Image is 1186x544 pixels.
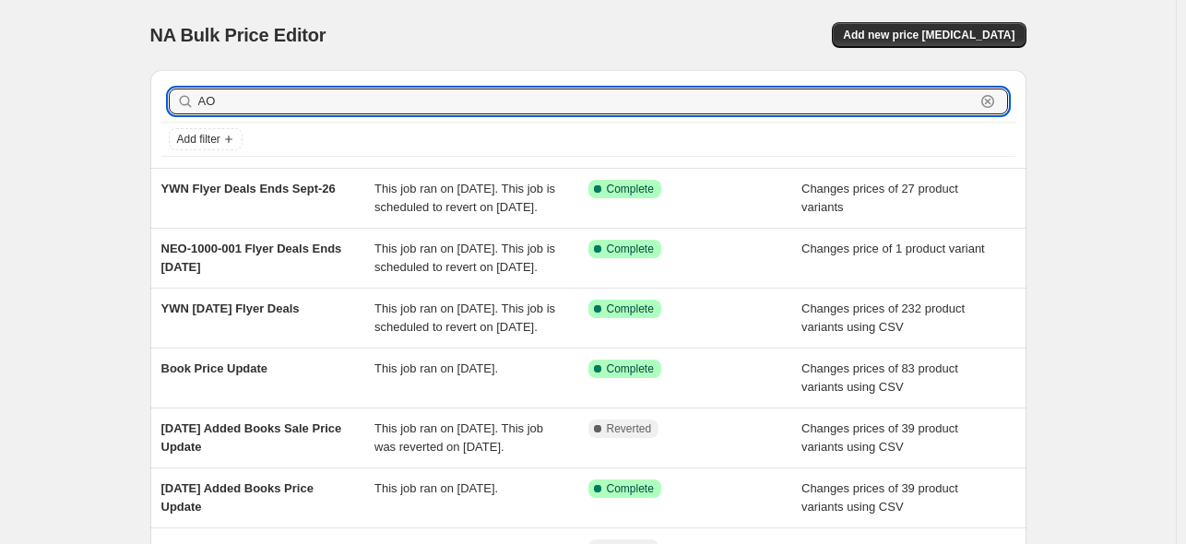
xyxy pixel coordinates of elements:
span: Add new price [MEDICAL_DATA] [843,28,1014,42]
button: Clear [978,92,997,111]
span: Changes prices of 39 product variants using CSV [801,421,958,454]
button: Add new price [MEDICAL_DATA] [832,22,1026,48]
span: Changes prices of 27 product variants [801,182,958,214]
span: Complete [607,302,654,316]
span: This job ran on [DATE]. [374,481,498,495]
span: This job ran on [DATE]. This job is scheduled to revert on [DATE]. [374,242,555,274]
button: Add filter [169,128,243,150]
span: Changes prices of 232 product variants using CSV [801,302,965,334]
span: Book Price Update [161,361,268,375]
span: Changes prices of 83 product variants using CSV [801,361,958,394]
span: This job ran on [DATE]. This job was reverted on [DATE]. [374,421,543,454]
span: Changes price of 1 product variant [801,242,985,255]
span: NA Bulk Price Editor [150,25,326,45]
span: Changes prices of 39 product variants using CSV [801,481,958,514]
span: Complete [607,242,654,256]
span: [DATE] Added Books Price Update [161,481,314,514]
span: [DATE] Added Books Sale Price Update [161,421,342,454]
span: YWN [DATE] Flyer Deals [161,302,300,315]
span: Complete [607,481,654,496]
span: YWN Flyer Deals Ends Sept-26 [161,182,336,195]
span: This job ran on [DATE]. This job is scheduled to revert on [DATE]. [374,302,555,334]
span: Complete [607,182,654,196]
span: This job ran on [DATE]. [374,361,498,375]
span: NEO-1000-001 Flyer Deals Ends [DATE] [161,242,342,274]
span: Complete [607,361,654,376]
span: Reverted [607,421,652,436]
span: Add filter [177,132,220,147]
span: This job ran on [DATE]. This job is scheduled to revert on [DATE]. [374,182,555,214]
